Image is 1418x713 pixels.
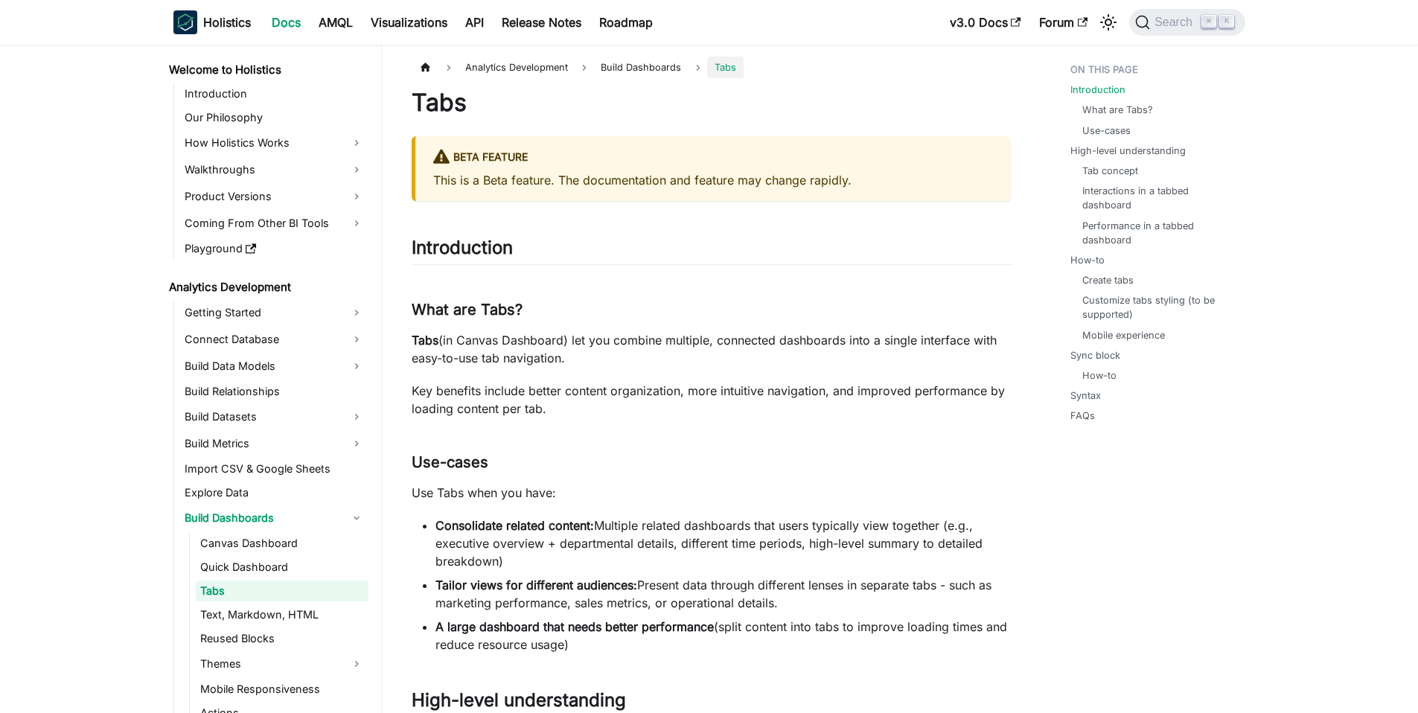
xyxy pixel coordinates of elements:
button: Search (Command+K) [1129,9,1245,36]
b: Holistics [203,13,251,31]
a: Quick Dashboard [196,557,368,578]
a: Themes [196,652,368,676]
strong: Consolidate related content: [435,518,594,533]
a: HolisticsHolistics [173,10,251,34]
a: Mobile experience [1082,328,1165,342]
a: Sync block [1070,348,1120,362]
img: Holistics [173,10,197,34]
a: Playground [180,238,368,259]
p: Use Tabs when you have: [412,484,1011,502]
strong: A large dashboard that needs better performance [435,619,714,634]
a: How-to [1082,368,1117,383]
a: Introduction [180,83,368,104]
a: Performance in a tabbed dashboard [1082,219,1230,247]
a: Interactions in a tabbed dashboard [1082,184,1230,212]
nav: Docs sidebar [159,45,382,713]
a: Reused Blocks [196,628,368,649]
a: Release Notes [493,10,590,34]
a: Build Relationships [180,381,368,402]
a: v3.0 Docs [941,10,1030,34]
h2: Introduction [412,237,1011,265]
span: Build Dashboards [593,57,689,78]
h3: Use-cases [412,453,1011,472]
a: Tabs [196,581,368,601]
a: How-to [1070,253,1105,267]
a: Syntax [1070,389,1101,403]
a: Tab concept [1082,164,1138,178]
p: Key benefits include better content organization, more intuitive navigation, and improved perform... [412,382,1011,418]
div: BETA FEATURE [433,148,993,167]
strong: Tabs [412,333,438,348]
a: High-level understanding [1070,144,1186,158]
span: Analytics Development [458,57,575,78]
a: AMQL [310,10,362,34]
a: How Holistics Works [180,131,368,155]
a: Getting Started [180,301,368,324]
a: API [456,10,493,34]
a: Build Datasets [180,405,368,429]
a: Text, Markdown, HTML [196,604,368,625]
p: (in Canvas Dashboard) let you combine multiple, connected dashboards into a single interface with... [412,331,1011,367]
kbd: ⌘ [1201,15,1216,28]
a: Welcome to Holistics [165,60,368,80]
a: What are Tabs? [1082,103,1153,117]
a: Home page [412,57,440,78]
a: Introduction [1070,83,1125,97]
a: Use-cases [1082,124,1131,138]
a: Product Versions [180,185,368,208]
span: Tabs [707,57,744,78]
a: Canvas Dashboard [196,533,368,554]
a: Build Metrics [180,432,368,455]
li: Multiple related dashboards that users typically view together (e.g., executive overview + depart... [435,517,1011,570]
p: This is a Beta feature. The documentation and feature may change rapidly. [433,171,993,189]
a: Connect Database [180,327,368,351]
a: Build Data Models [180,354,368,378]
a: Explore Data [180,482,368,503]
nav: Breadcrumbs [412,57,1011,78]
li: (split content into tabs to improve loading times and reduce resource usage) [435,618,1011,653]
a: Analytics Development [165,277,368,298]
a: Mobile Responsiveness [196,679,368,700]
li: Present data through different lenses in separate tabs - such as marketing performance, sales met... [435,576,1011,612]
a: Forum [1030,10,1096,34]
a: Import CSV & Google Sheets [180,458,368,479]
a: Build Dashboards [180,506,368,530]
a: Docs [263,10,310,34]
kbd: K [1219,15,1234,28]
a: Walkthroughs [180,158,368,182]
a: Coming From Other BI Tools [180,211,368,235]
h3: What are Tabs? [412,301,1011,319]
h1: Tabs [412,88,1011,118]
a: FAQs [1070,409,1095,423]
a: Roadmap [590,10,662,34]
button: Switch between dark and light mode (currently light mode) [1096,10,1120,34]
strong: Tailor views for different audiences: [435,578,637,592]
span: Search [1150,16,1201,29]
a: Customize tabs styling (to be supported) [1082,293,1230,322]
a: Create tabs [1082,273,1134,287]
a: Our Philosophy [180,107,368,128]
a: Visualizations [362,10,456,34]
